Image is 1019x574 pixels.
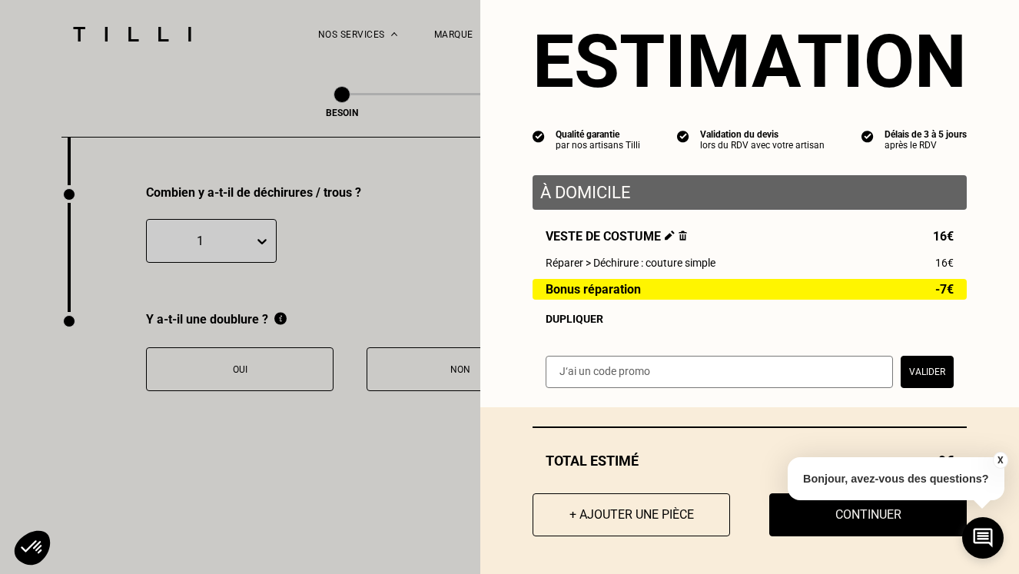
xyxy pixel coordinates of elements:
section: Estimation [533,18,967,105]
span: Bonus réparation [546,283,641,296]
img: Supprimer [679,231,687,241]
button: Valider [901,356,954,388]
img: Éditer [665,231,675,241]
img: icon list info [861,129,874,143]
span: 16€ [933,229,954,244]
div: Total estimé [533,453,967,469]
span: Réparer > Déchirure : couture simple [546,257,715,269]
div: après le RDV [885,140,967,151]
span: Veste de costume [546,229,687,244]
div: Qualité garantie [556,129,640,140]
div: Dupliquer [546,313,954,325]
div: par nos artisans Tilli [556,140,640,151]
div: Validation du devis [700,129,825,140]
img: icon list info [533,129,545,143]
button: + Ajouter une pièce [533,493,730,536]
button: X [992,452,1007,469]
p: À domicile [540,183,959,202]
span: -7€ [935,283,954,296]
div: lors du RDV avec votre artisan [700,140,825,151]
input: J‘ai un code promo [546,356,893,388]
div: Délais de 3 à 5 jours [885,129,967,140]
span: 16€ [935,257,954,269]
button: Continuer [769,493,967,536]
img: icon list info [677,129,689,143]
p: Bonjour, avez-vous des questions? [788,457,1004,500]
